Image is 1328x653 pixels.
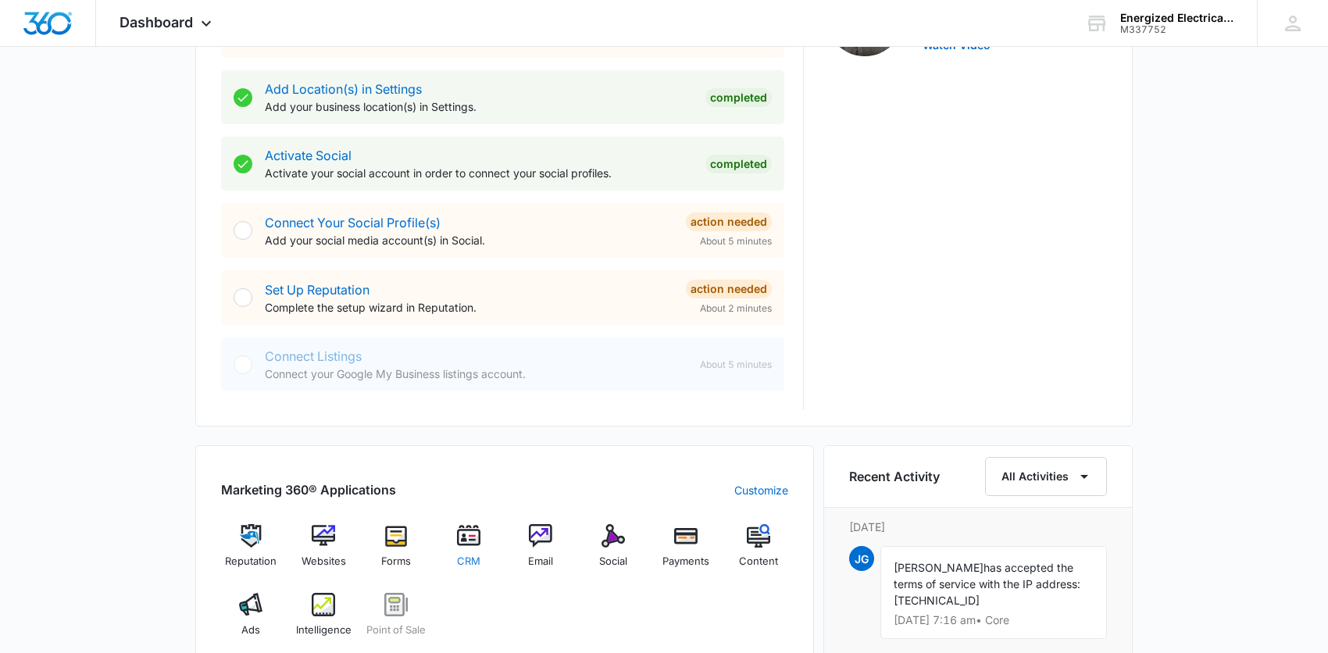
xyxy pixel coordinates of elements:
[894,561,1080,591] span: has accepted the terms of service with the IP address:
[265,98,693,115] p: Add your business location(s) in Settings.
[686,212,772,231] div: Action Needed
[511,524,571,580] a: Email
[705,88,772,107] div: Completed
[734,482,788,498] a: Customize
[700,302,772,316] span: About 2 minutes
[366,593,427,649] a: Point of Sale
[296,623,352,638] span: Intelligence
[894,615,1094,626] p: [DATE] 7:16 am • Core
[894,594,980,607] span: [TECHNICAL_ID]
[739,554,778,569] span: Content
[700,358,772,372] span: About 5 minutes
[985,457,1107,496] button: All Activities
[1120,24,1234,35] div: account id
[225,554,277,569] span: Reputation
[438,524,498,580] a: CRM
[265,299,673,316] p: Complete the setup wizard in Reputation.
[265,282,369,298] a: Set Up Reputation
[366,524,427,580] a: Forms
[849,519,1107,535] p: [DATE]
[700,234,772,248] span: About 5 minutes
[265,148,352,163] a: Activate Social
[221,593,281,649] a: Ads
[656,524,716,580] a: Payments
[265,81,422,97] a: Add Location(s) in Settings
[457,554,480,569] span: CRM
[923,40,991,51] button: Watch Video
[528,554,553,569] span: Email
[221,480,396,499] h2: Marketing 360® Applications
[381,554,411,569] span: Forms
[686,280,772,298] div: Action Needed
[599,554,627,569] span: Social
[662,554,709,569] span: Payments
[1120,12,1234,24] div: account name
[705,155,772,173] div: Completed
[265,366,687,382] p: Connect your Google My Business listings account.
[366,623,426,638] span: Point of Sale
[241,623,260,638] span: Ads
[120,14,193,30] span: Dashboard
[221,524,281,580] a: Reputation
[849,546,874,571] span: JG
[894,561,984,574] span: [PERSON_NAME]
[265,165,693,181] p: Activate your social account in order to connect your social profiles.
[584,524,644,580] a: Social
[294,593,354,649] a: Intelligence
[265,232,673,248] p: Add your social media account(s) in Social.
[302,554,346,569] span: Websites
[728,524,788,580] a: Content
[849,467,940,486] h6: Recent Activity
[294,524,354,580] a: Websites
[265,215,441,230] a: Connect Your Social Profile(s)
